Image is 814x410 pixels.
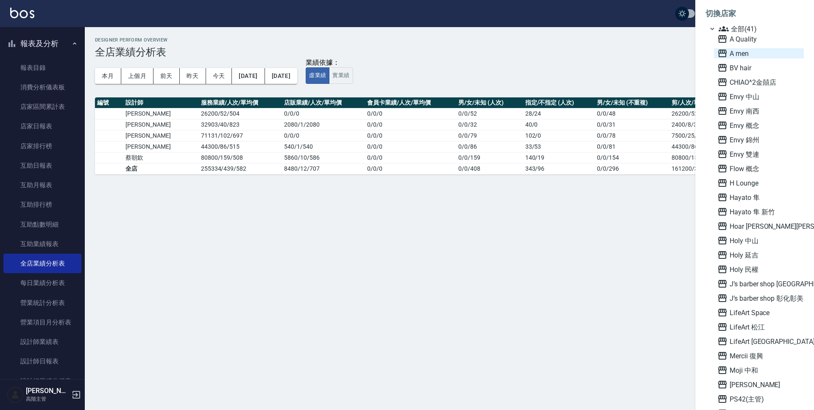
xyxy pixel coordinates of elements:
[717,192,800,202] span: Hayato 隼
[717,77,800,87] span: CHIAO^2金囍店
[717,351,800,361] span: Mercii 復興
[705,3,804,24] li: 切換店家
[717,106,800,116] span: Envy 南西
[717,336,800,346] span: LifeArt [GEOGRAPHIC_DATA]
[717,250,800,260] span: Holy 延吉
[717,365,800,375] span: Moji 中和
[717,34,800,44] span: A Quality
[717,394,800,404] span: PS42(主管)
[719,24,800,34] span: 全部(41)
[717,63,800,73] span: BV hair
[717,293,800,303] span: J’s barber shop 彰化彰美
[717,149,800,159] span: Envy 雙連
[717,307,800,318] span: LifeArt Space
[717,120,800,130] span: Envy 概念
[717,279,800,289] span: J’s barber shop [GEOGRAPHIC_DATA][PERSON_NAME]
[717,163,800,174] span: Flow 概念
[717,322,800,332] span: LifeArt 松江
[717,135,800,145] span: Envy 錦州
[717,264,800,274] span: Holy 民權
[717,207,800,217] span: Hayato 隼 新竹
[717,178,800,188] span: H Lounge
[717,235,800,246] span: Holy 中山
[717,221,800,231] span: Hoar [PERSON_NAME][PERSON_NAME]
[717,48,800,58] span: A men
[717,380,800,390] span: [PERSON_NAME]
[717,91,800,102] span: Envy 中山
